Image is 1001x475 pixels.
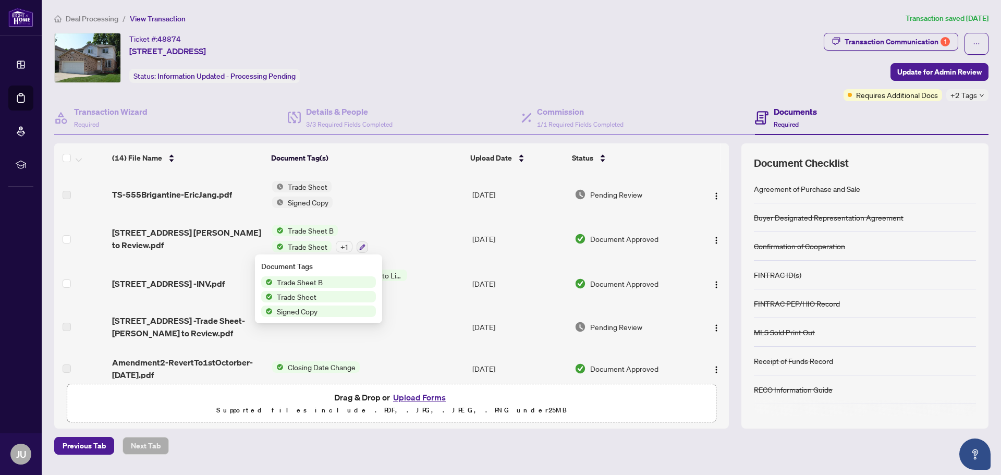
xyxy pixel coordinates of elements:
span: Signed Copy [284,197,333,208]
th: (14) File Name [108,143,267,173]
img: Status Icon [272,361,284,373]
article: Transaction saved [DATE] [906,13,988,25]
span: TS-555Brigantine-EricJang.pdf [112,188,232,201]
img: Document Status [575,233,586,245]
div: FINTRAC PEP/HIO Record [754,298,840,309]
span: Previous Tab [63,437,106,454]
img: Document Status [575,189,586,200]
div: + 1 [336,241,352,252]
img: Document Status [575,278,586,289]
span: Document Approved [590,233,658,245]
img: Logo [712,366,721,374]
span: 1/1 Required Fields Completed [537,120,624,128]
span: +2 Tags [950,89,977,101]
div: FINTRAC ID(s) [754,269,801,281]
h4: Commission [537,105,624,118]
span: JU [16,447,26,461]
span: Requires Additional Docs [856,89,938,101]
img: Logo [712,281,721,289]
span: Required [774,120,799,128]
img: Status Icon [261,306,273,317]
div: Agreement of Purchase and Sale [754,183,860,194]
button: Logo [708,319,725,335]
span: View Transaction [130,14,186,23]
button: Previous Tab [54,437,114,455]
span: Trade Sheet [284,181,332,192]
span: Trade Sheet B [284,225,338,236]
span: Information Updated - Processing Pending [157,71,296,81]
span: [STREET_ADDRESS] -INV.pdf [112,277,225,290]
span: Document Checklist [754,156,849,170]
div: Document Tags [261,261,376,272]
span: Drag & Drop or [334,391,449,404]
span: Signed Copy [273,306,322,317]
h4: Documents [774,105,817,118]
div: Confirmation of Cooperation [754,240,845,252]
img: logo [8,8,33,27]
li: / [123,13,126,25]
span: Document Approved [590,278,658,289]
p: Supported files include .PDF, .JPG, .JPEG, .PNG under 25 MB [74,404,710,417]
span: Upload Date [470,152,512,164]
button: Transaction Communication1 [824,33,958,51]
span: Status [572,152,593,164]
div: Buyer Designated Representation Agreement [754,212,904,223]
span: Update for Admin Review [897,64,982,80]
th: Status [568,143,691,173]
span: Deal Processing [66,14,118,23]
td: [DATE] [468,173,570,216]
span: Pending Review [590,321,642,333]
img: Status Icon [272,241,284,252]
td: [DATE] [468,306,570,348]
button: Logo [708,230,725,247]
button: Update for Admin Review [890,63,988,81]
span: 48874 [157,34,181,44]
img: Status Icon [272,225,284,236]
span: home [54,15,62,22]
img: IMG-40751033_1.jpg [55,33,120,82]
button: Status IconTrade Sheet BStatus IconTrade Sheet+1 [272,225,368,253]
h4: Details & People [306,105,393,118]
span: Closing Date Change [284,361,360,373]
div: Ticket #: [129,33,181,45]
div: 1 [941,37,950,46]
span: ellipsis [973,40,980,47]
button: Status IconTrade SheetStatus IconSigned Copy [272,181,337,208]
div: RECO Information Guide [754,384,833,395]
span: Document Approved [590,363,658,374]
span: Drag & Drop orUpload FormsSupported files include .PDF, .JPG, .JPEG, .PNG under25MB [67,384,716,423]
span: down [979,93,984,98]
button: Open asap [959,439,991,470]
img: Status Icon [272,181,284,192]
span: Trade Sheet B [273,276,327,288]
span: Trade Sheet [284,241,332,252]
div: MLS Sold Print Out [754,326,815,338]
th: Document Tag(s) [267,143,466,173]
img: Logo [712,236,721,245]
span: Required [74,120,99,128]
th: Upload Date [466,143,568,173]
button: Next Tab [123,437,169,455]
button: Logo [708,186,725,203]
td: [DATE] [468,216,570,261]
span: [STREET_ADDRESS] -Trade Sheet-[PERSON_NAME] to Review.pdf [112,314,264,339]
span: Amendment2-RevertTo1stOctorber-[DATE].pdf [112,356,264,381]
div: Receipt of Funds Record [754,355,833,367]
h4: Transaction Wizard [74,105,148,118]
div: Status: [129,69,300,83]
button: Status IconClosing Date Change [272,361,360,373]
span: (14) File Name [112,152,162,164]
img: Document Status [575,363,586,374]
img: Document Status [575,321,586,333]
button: Logo [708,360,725,377]
img: Status Icon [261,276,273,288]
button: Upload Forms [390,391,449,404]
button: Logo [708,275,725,292]
img: Logo [712,324,721,332]
span: Pending Review [590,189,642,200]
img: Status Icon [272,197,284,208]
span: [STREET_ADDRESS] [129,45,206,57]
td: [DATE] [468,348,570,389]
img: Logo [712,192,721,200]
span: [STREET_ADDRESS] [PERSON_NAME] to Review.pdf [112,226,264,251]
